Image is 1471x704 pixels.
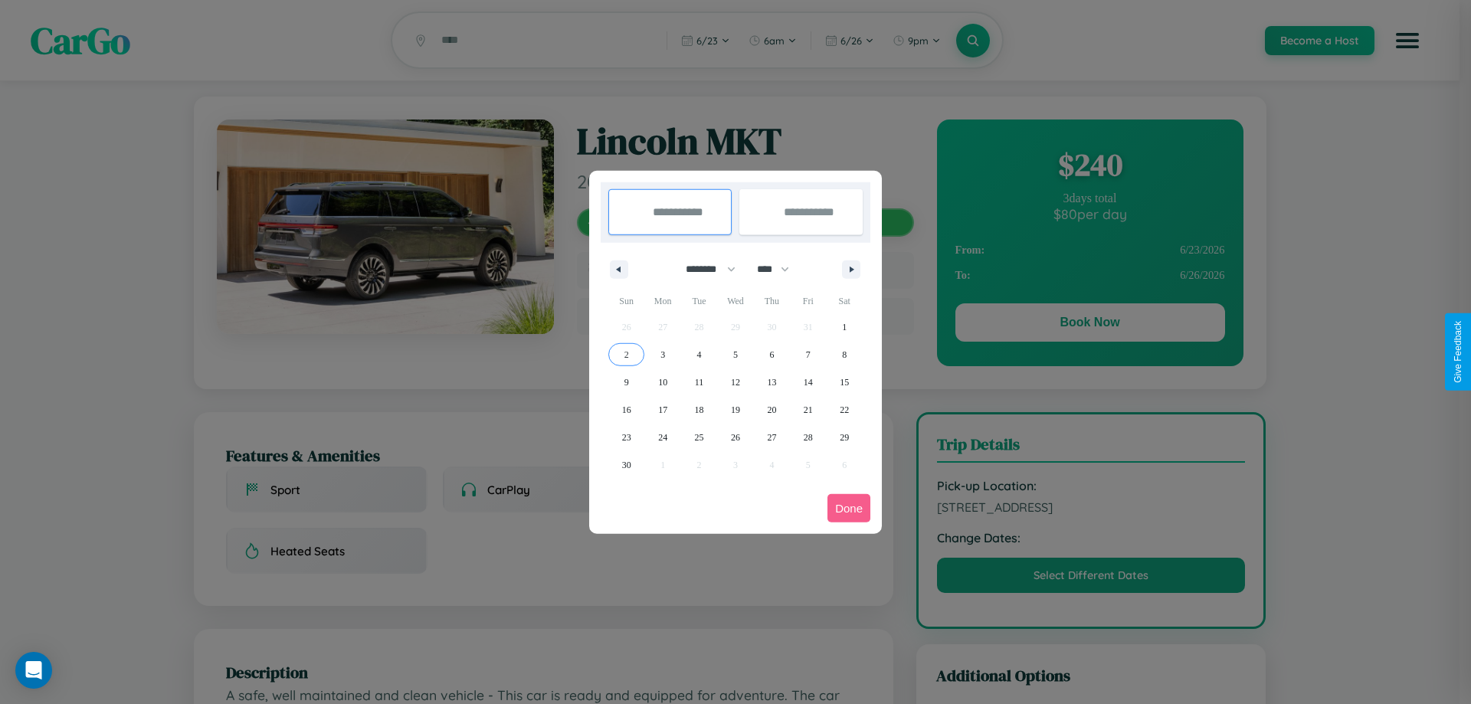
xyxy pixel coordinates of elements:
[624,368,629,396] span: 9
[695,396,704,424] span: 18
[840,424,849,451] span: 29
[790,289,826,313] span: Fri
[827,313,863,341] button: 1
[1453,321,1463,383] div: Give Feedback
[658,396,667,424] span: 17
[790,368,826,396] button: 14
[827,341,863,368] button: 8
[754,424,790,451] button: 27
[660,341,665,368] span: 3
[827,396,863,424] button: 22
[681,341,717,368] button: 4
[608,424,644,451] button: 23
[622,424,631,451] span: 23
[754,368,790,396] button: 13
[767,368,776,396] span: 13
[790,341,826,368] button: 7
[697,341,702,368] span: 4
[804,396,813,424] span: 21
[15,652,52,689] div: Open Intercom Messenger
[608,289,644,313] span: Sun
[658,368,667,396] span: 10
[754,341,790,368] button: 6
[827,368,863,396] button: 15
[681,368,717,396] button: 11
[608,341,644,368] button: 2
[790,396,826,424] button: 21
[608,451,644,479] button: 30
[767,424,776,451] span: 27
[681,424,717,451] button: 25
[717,341,753,368] button: 5
[827,494,870,522] button: Done
[840,396,849,424] span: 22
[827,424,863,451] button: 29
[804,368,813,396] span: 14
[790,424,826,451] button: 28
[695,424,704,451] span: 25
[767,396,776,424] span: 20
[731,424,740,451] span: 26
[624,341,629,368] span: 2
[840,368,849,396] span: 15
[608,396,644,424] button: 16
[733,341,738,368] span: 5
[717,289,753,313] span: Wed
[769,341,774,368] span: 6
[806,341,811,368] span: 7
[717,424,753,451] button: 26
[731,396,740,424] span: 19
[622,451,631,479] span: 30
[754,289,790,313] span: Thu
[681,396,717,424] button: 18
[842,313,847,341] span: 1
[717,368,753,396] button: 12
[827,289,863,313] span: Sat
[644,396,680,424] button: 17
[622,396,631,424] span: 16
[695,368,704,396] span: 11
[717,396,753,424] button: 19
[608,368,644,396] button: 9
[658,424,667,451] span: 24
[804,424,813,451] span: 28
[644,424,680,451] button: 24
[644,289,680,313] span: Mon
[731,368,740,396] span: 12
[644,368,680,396] button: 10
[644,341,680,368] button: 3
[754,396,790,424] button: 20
[681,289,717,313] span: Tue
[842,341,847,368] span: 8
